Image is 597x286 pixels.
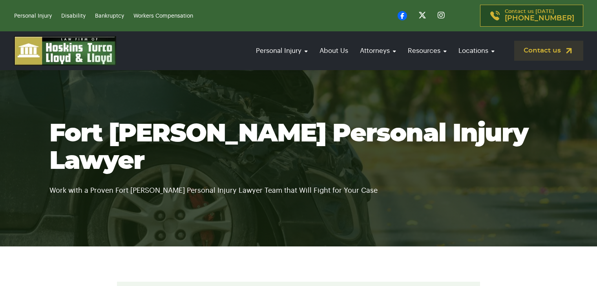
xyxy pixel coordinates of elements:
a: Contact us [DATE][PHONE_NUMBER] [480,5,583,27]
a: Disability [61,13,86,19]
a: Resources [404,40,451,62]
a: Workers Compensation [133,13,193,19]
a: Personal Injury [252,40,312,62]
span: [PHONE_NUMBER] [505,14,574,22]
span: Fort [PERSON_NAME] Personal Injury Lawyer [49,121,528,174]
a: Contact us [514,41,583,61]
a: Attorneys [356,40,400,62]
a: About Us [316,40,352,62]
p: Contact us [DATE] [505,9,574,22]
a: Personal Injury [14,13,52,19]
img: logo [14,36,116,65]
a: Locations [455,40,498,62]
a: Bankruptcy [95,13,124,19]
p: Work with a Proven Fort [PERSON_NAME] Personal Injury Lawyer Team that Will Fight for Your Case [49,175,548,196]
